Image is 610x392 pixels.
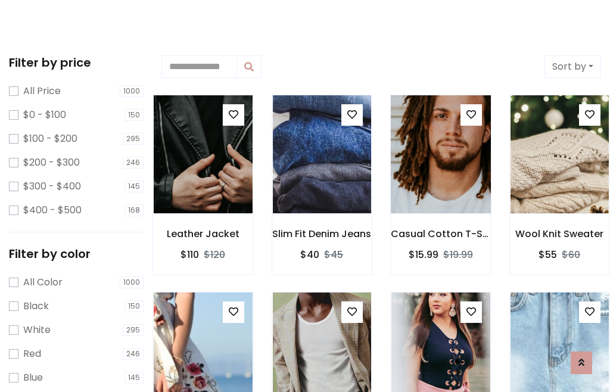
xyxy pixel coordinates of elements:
del: $45 [324,248,343,262]
h6: $55 [539,249,557,260]
label: $400 - $500 [23,203,82,217]
h6: $110 [180,249,199,260]
label: Red [23,347,41,361]
span: 150 [125,109,144,121]
span: 150 [125,300,144,312]
label: White [23,323,51,337]
h6: Wool Knit Sweater [510,228,610,239]
span: 246 [123,348,144,360]
del: $60 [562,248,580,262]
label: Black [23,299,49,313]
span: 246 [123,157,144,169]
span: 145 [125,181,144,192]
del: $19.99 [443,248,473,262]
del: $120 [204,248,225,262]
h6: $40 [300,249,319,260]
h5: Filter by price [9,55,144,70]
span: 145 [125,372,144,384]
h6: Casual Cotton T-Shirt [391,228,491,239]
span: 168 [125,204,144,216]
h5: Filter by color [9,247,144,261]
label: Blue [23,371,43,385]
label: $0 - $100 [23,108,66,122]
button: Sort by [544,55,601,78]
label: $200 - $300 [23,155,80,170]
span: 295 [123,324,144,336]
label: All Price [23,84,61,98]
label: $300 - $400 [23,179,81,194]
span: 295 [123,133,144,145]
label: All Color [23,275,63,290]
span: 1000 [120,85,144,97]
label: $100 - $200 [23,132,77,146]
h6: Leather Jacket [153,228,253,239]
span: 1000 [120,276,144,288]
h6: $15.99 [409,249,438,260]
h6: Slim Fit Denim Jeans [272,228,372,239]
